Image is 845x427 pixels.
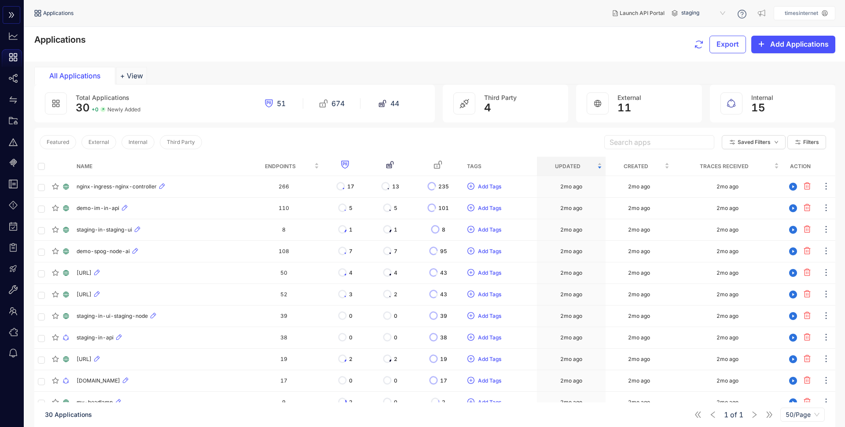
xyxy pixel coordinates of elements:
[540,162,595,171] span: Updated
[478,270,501,276] span: Add Tags
[467,395,502,409] button: plus-circleAdd Tags
[822,268,830,278] span: ellipsis
[716,378,738,384] div: 2mo ago
[786,408,819,421] span: 50/Page
[349,270,353,276] span: 4
[821,395,831,409] button: ellipsis
[786,244,800,258] button: play-circle
[628,291,650,298] div: 2mo ago
[77,227,132,233] span: staging-in-staging-ui
[786,331,800,345] button: play-circle
[167,139,195,145] span: Third Party
[392,184,399,190] span: 13
[76,94,129,101] span: Total Applications
[467,398,474,406] span: plus-circle
[77,184,157,190] span: nginx-ingress-nginx-controller
[560,205,582,211] div: 2mo ago
[716,270,738,276] div: 2mo ago
[560,248,582,254] div: 2mo ago
[609,162,663,171] span: Created
[821,287,831,302] button: ellipsis
[77,313,148,319] span: staging-in-ui-staging-node
[478,313,501,319] span: Add Tags
[467,180,502,194] button: plus-circleAdd Tags
[751,36,835,53] button: plusAdd Applications
[440,248,447,254] span: 95
[467,309,502,323] button: plus-circleAdd Tags
[821,266,831,280] button: ellipsis
[52,291,59,298] span: star
[478,205,501,211] span: Add Tags
[716,291,738,298] div: 2mo ago
[821,244,831,258] button: ellipsis
[160,135,202,149] button: Third Party
[467,223,502,237] button: plus-circleAdd Tags
[77,291,92,298] span: [URL]
[467,183,474,191] span: plus-circle
[821,374,831,388] button: ellipsis
[478,248,501,254] span: Add Tags
[43,10,73,16] span: Applications
[467,204,474,212] span: plus-circle
[560,291,582,298] div: 2mo ago
[786,223,800,237] button: play-circle
[45,411,92,418] span: 30 Applications
[739,411,743,419] span: 1
[394,227,397,233] span: 1
[438,184,449,190] span: 235
[786,247,800,255] span: play-circle
[467,266,502,280] button: plus-circleAdd Tags
[52,226,59,233] span: star
[709,36,746,53] button: Export
[628,248,650,254] div: 2mo ago
[277,99,286,107] span: 51
[628,270,650,276] div: 2mo ago
[821,309,831,323] button: ellipsis
[9,96,18,104] span: swap
[484,94,517,101] span: Third Party
[349,378,353,384] span: 0
[628,335,650,341] div: 2mo ago
[52,313,59,320] span: star
[390,99,399,107] span: 44
[786,180,800,194] button: play-circle
[463,157,537,176] th: Tags
[786,309,800,323] button: play-circle
[331,99,345,107] span: 674
[42,72,108,80] div: All Applications
[245,306,323,327] td: 39
[786,201,800,215] button: play-circle
[560,356,582,362] div: 2mo ago
[786,269,800,277] span: play-circle
[628,184,650,190] div: 2mo ago
[440,335,447,341] span: 38
[786,226,800,234] span: play-circle
[347,184,354,190] span: 17
[673,157,783,176] th: Traces Received
[484,102,491,114] span: 4
[245,176,323,198] td: 266
[9,307,18,316] span: team
[786,355,800,363] span: play-circle
[786,266,800,280] button: play-circle
[803,139,819,145] span: Filters
[786,183,800,191] span: play-circle
[822,203,830,213] span: ellipsis
[394,270,397,276] span: 4
[786,287,800,302] button: play-circle
[467,312,474,320] span: plus-circle
[628,227,650,233] div: 2mo ago
[394,291,397,298] span: 2
[467,374,502,388] button: plus-circleAdd Tags
[620,10,665,16] span: Launch API Portal
[349,335,353,341] span: 0
[716,40,739,48] span: Export
[822,354,830,364] span: ellipsis
[560,313,582,319] div: 2mo ago
[628,378,650,384] div: 2mo ago
[560,270,582,276] div: 2mo ago
[681,6,727,20] span: staging
[821,223,831,237] button: ellipsis
[245,157,323,176] th: Endpoints
[245,198,323,219] td: 110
